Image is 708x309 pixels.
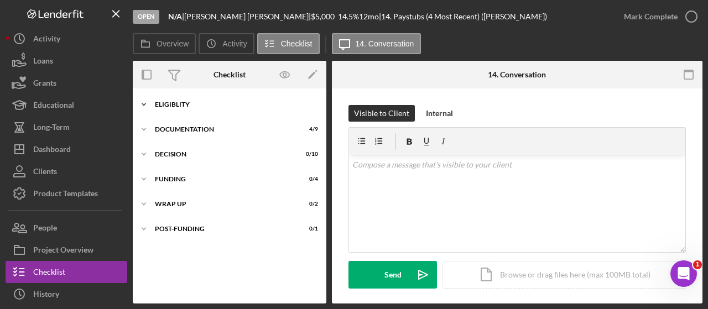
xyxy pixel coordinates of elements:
[33,50,53,75] div: Loans
[33,116,70,141] div: Long-Term
[33,28,60,53] div: Activity
[356,39,414,48] label: 14. Conversation
[6,261,127,283] button: Checklist
[199,33,254,54] button: Activity
[338,12,359,21] div: 14.5 %
[6,116,127,138] button: Long-Term
[6,72,127,94] button: Grants
[155,226,290,232] div: Post-Funding
[6,182,127,205] button: Product Templates
[6,28,127,50] button: Activity
[33,261,65,286] div: Checklist
[348,261,437,289] button: Send
[311,12,335,21] span: $5,000
[426,105,453,122] div: Internal
[155,151,290,158] div: Decision
[6,239,127,261] button: Project Overview
[33,239,93,264] div: Project Overview
[6,138,127,160] button: Dashboard
[624,6,678,28] div: Mark Complete
[298,151,318,158] div: 0 / 10
[168,12,184,21] div: |
[33,182,98,207] div: Product Templates
[6,160,127,182] button: Clients
[257,33,320,54] button: Checklist
[184,12,311,21] div: [PERSON_NAME] [PERSON_NAME] |
[693,260,702,269] span: 1
[155,101,313,108] div: Eligiblity
[157,39,189,48] label: Overview
[155,176,290,182] div: Funding
[354,105,409,122] div: Visible to Client
[6,283,127,305] button: History
[298,176,318,182] div: 0 / 4
[298,226,318,232] div: 0 / 1
[488,70,546,79] div: 14. Conversation
[384,261,402,289] div: Send
[281,39,313,48] label: Checklist
[168,12,182,21] b: N/A
[33,217,57,242] div: People
[332,33,421,54] button: 14. Conversation
[155,201,290,207] div: Wrap up
[6,50,127,72] button: Loans
[33,283,59,308] div: History
[670,260,697,287] iframe: Intercom live chat
[33,94,74,119] div: Educational
[133,33,196,54] button: Overview
[33,138,71,163] div: Dashboard
[6,94,127,116] button: Educational
[33,72,56,97] div: Grants
[298,126,318,133] div: 4 / 9
[298,201,318,207] div: 0 / 2
[214,70,246,79] div: Checklist
[348,105,415,122] button: Visible to Client
[613,6,702,28] button: Mark Complete
[420,105,459,122] button: Internal
[6,217,127,239] button: People
[133,10,159,24] div: Open
[222,39,247,48] label: Activity
[155,126,290,133] div: Documentation
[359,12,379,21] div: 12 mo
[33,160,57,185] div: Clients
[379,12,547,21] div: | 14. Paystubs (4 Most Recent) ([PERSON_NAME])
